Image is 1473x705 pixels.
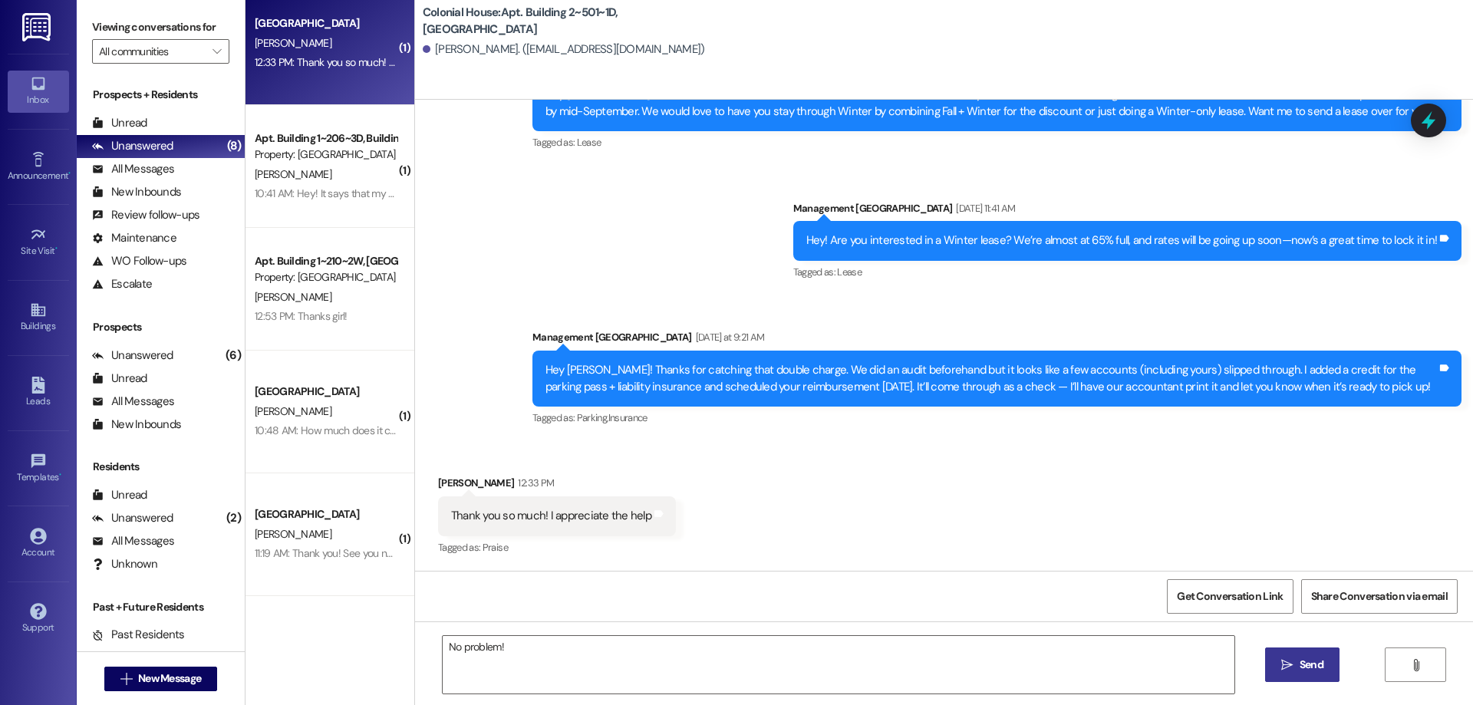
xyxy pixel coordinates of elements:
div: Unread [92,115,147,131]
div: New Inbounds [92,184,181,200]
div: Escalate [92,276,152,292]
div: Tagged as: [438,536,676,558]
div: All Messages [92,161,174,177]
span: Get Conversation Link [1177,588,1283,605]
div: New Inbounds [92,417,181,433]
label: Viewing conversations for [92,15,229,39]
div: (2) [222,506,245,530]
span: Share Conversation via email [1311,588,1448,605]
div: 12:33 PM [514,475,554,491]
div: Unanswered [92,138,173,154]
span: • [59,469,61,480]
a: Support [8,598,69,640]
textarea: No problem! [443,636,1234,693]
a: Inbox [8,71,69,112]
div: Tagged as: [532,131,1461,153]
div: Apt. Building 1~210~2W, [GEOGRAPHIC_DATA] [255,253,397,269]
span: Parking , [577,411,608,424]
div: Hey! Are you interested in a Winter lease? We’re almost at 65% full, and rates will be going up s... [806,232,1438,249]
div: Thank you so much! I appreciate the help [451,508,651,524]
div: Apt. Building 1~206~3D, Building [GEOGRAPHIC_DATA] [255,130,397,147]
a: Buildings [8,297,69,338]
input: All communities [99,39,205,64]
div: Tagged as: [532,407,1461,429]
div: Unanswered [92,348,173,364]
span: [PERSON_NAME] [255,36,331,50]
button: New Message [104,667,218,691]
span: Send [1300,657,1323,673]
div: 12:33 PM: Thank you so much! I appreciate the help [255,55,481,69]
div: Unread [92,371,147,387]
span: Lease [577,136,601,149]
i:  [1410,659,1422,671]
div: (6) [222,344,245,367]
span: Insurance [608,411,648,424]
a: Leads [8,372,69,413]
a: Templates • [8,448,69,489]
div: [PERSON_NAME]. ([EMAIL_ADDRESS][DOMAIN_NAME]) [423,41,705,58]
div: 10:48 AM: How much does it come out to per month? [255,423,493,437]
span: [PERSON_NAME] [255,290,331,304]
span: [PERSON_NAME] [255,167,331,181]
div: Prospects + Residents [77,87,245,103]
div: Unknown [92,556,157,572]
div: Maintenance [92,230,176,246]
button: Get Conversation Link [1167,579,1293,614]
img: ResiDesk Logo [22,13,54,41]
div: [GEOGRAPHIC_DATA] [255,506,397,522]
div: All Messages [92,533,174,549]
div: [PERSON_NAME] [438,475,676,496]
div: [DATE] at 9:21 AM [692,329,765,345]
span: • [68,168,71,179]
div: Past + Future Residents [77,599,245,615]
div: [DATE] 11:41 AM [952,200,1015,216]
span: Praise [483,541,508,554]
a: Account [8,523,69,565]
div: Tagged as: [793,261,1462,283]
div: Hey [PERSON_NAME]! Thanks for catching that double charge. We did an audit beforehand but it look... [545,362,1437,395]
span: • [55,243,58,254]
a: Site Visit • [8,222,69,263]
div: All Messages [92,394,174,410]
div: 11:19 AM: Thank you! See you next week!🙂 [255,546,442,560]
i:  [213,45,221,58]
div: (8) [223,134,245,158]
div: Prospects [77,319,245,335]
div: Hey [PERSON_NAME], This is MacKenna with Colonial House! We are SO excited to have you for the Fa... [545,87,1437,120]
div: WO Follow-ups [92,253,186,269]
span: New Message [138,670,201,687]
span: Lease [837,265,862,278]
div: Past Residents [92,627,185,643]
button: Send [1265,647,1340,682]
div: Review follow-ups [92,207,199,223]
div: Management [GEOGRAPHIC_DATA] [532,329,1461,351]
div: 10:41 AM: Hey! It says that my card was charged an insufficient funds fee even though I paid the ... [255,186,724,200]
span: [PERSON_NAME] [255,527,331,541]
div: Unread [92,487,147,503]
div: Unanswered [92,510,173,526]
b: Colonial House: Apt. Building 2~501~1D, [GEOGRAPHIC_DATA] [423,5,730,38]
div: [GEOGRAPHIC_DATA] [255,15,397,31]
div: Property: [GEOGRAPHIC_DATA] [255,147,397,163]
i:  [1281,659,1293,671]
span: [PERSON_NAME] [255,404,331,418]
div: Management [GEOGRAPHIC_DATA] [793,200,1462,222]
div: Residents [77,459,245,475]
button: Share Conversation via email [1301,579,1458,614]
i:  [120,673,132,685]
div: Property: [GEOGRAPHIC_DATA] [255,269,397,285]
div: [GEOGRAPHIC_DATA] [255,384,397,400]
div: 12:53 PM: Thanks girl! [255,309,348,323]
